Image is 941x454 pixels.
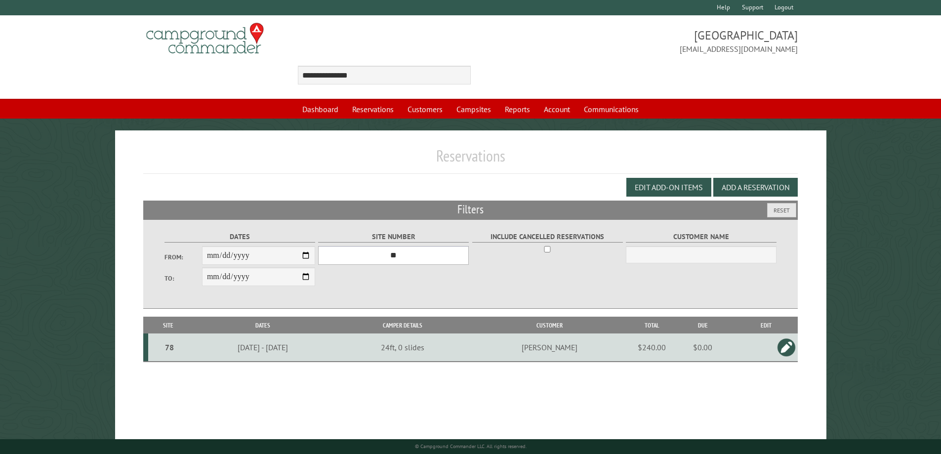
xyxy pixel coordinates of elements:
img: Campground Commander [143,19,267,58]
div: 78 [152,342,187,352]
th: Customer [467,317,632,334]
button: Add a Reservation [713,178,798,197]
label: Site Number [318,231,469,243]
h1: Reservations [143,146,798,173]
td: [PERSON_NAME] [467,333,632,362]
button: Reset [767,203,796,217]
td: $240.00 [632,333,671,362]
th: Site [148,317,188,334]
a: Customers [402,100,449,119]
label: Include Cancelled Reservations [472,231,623,243]
a: Dashboard [296,100,344,119]
button: Edit Add-on Items [626,178,711,197]
h2: Filters [143,201,798,219]
th: Edit [734,317,798,334]
span: [GEOGRAPHIC_DATA] [EMAIL_ADDRESS][DOMAIN_NAME] [471,27,798,55]
label: From: [164,252,202,262]
a: Reservations [346,100,400,119]
a: Communications [578,100,645,119]
td: $0.00 [671,333,734,362]
th: Total [632,317,671,334]
label: Dates [164,231,315,243]
small: © Campground Commander LLC. All rights reserved. [415,443,527,450]
label: To: [164,274,202,283]
a: Reports [499,100,536,119]
th: Dates [188,317,337,334]
th: Due [671,317,734,334]
a: Campsites [450,100,497,119]
label: Customer Name [626,231,777,243]
td: 24ft, 0 slides [337,333,467,362]
div: [DATE] - [DATE] [190,342,336,352]
th: Camper Details [337,317,467,334]
a: Account [538,100,576,119]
